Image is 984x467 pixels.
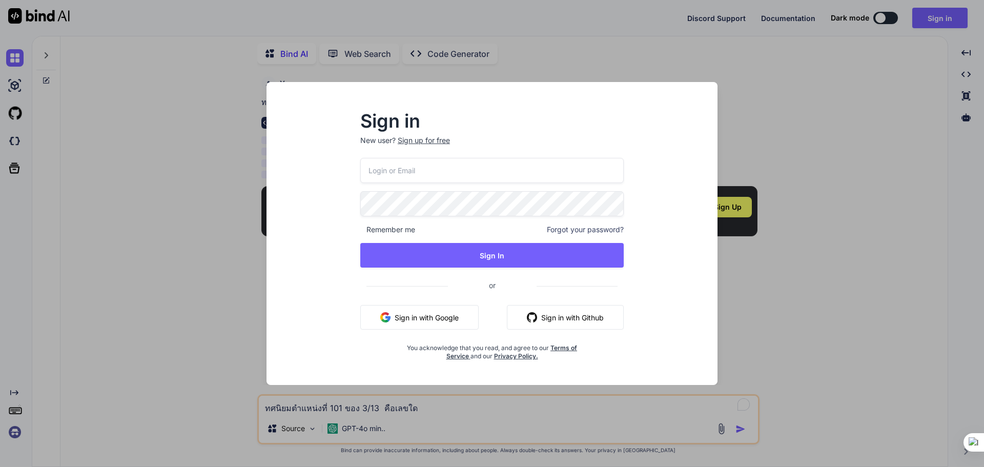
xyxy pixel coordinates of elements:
[398,135,450,146] div: Sign up for free
[527,312,537,322] img: github
[360,243,624,268] button: Sign In
[360,135,624,158] p: New user?
[446,344,578,360] a: Terms of Service
[380,312,391,322] img: google
[547,225,624,235] span: Forgot your password?
[360,225,415,235] span: Remember me
[507,305,624,330] button: Sign in with Github
[404,338,580,360] div: You acknowledge that you read, and agree to our and our
[448,273,537,298] span: or
[360,113,624,129] h2: Sign in
[360,305,479,330] button: Sign in with Google
[494,352,538,360] a: Privacy Policy.
[360,158,624,183] input: Login or Email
